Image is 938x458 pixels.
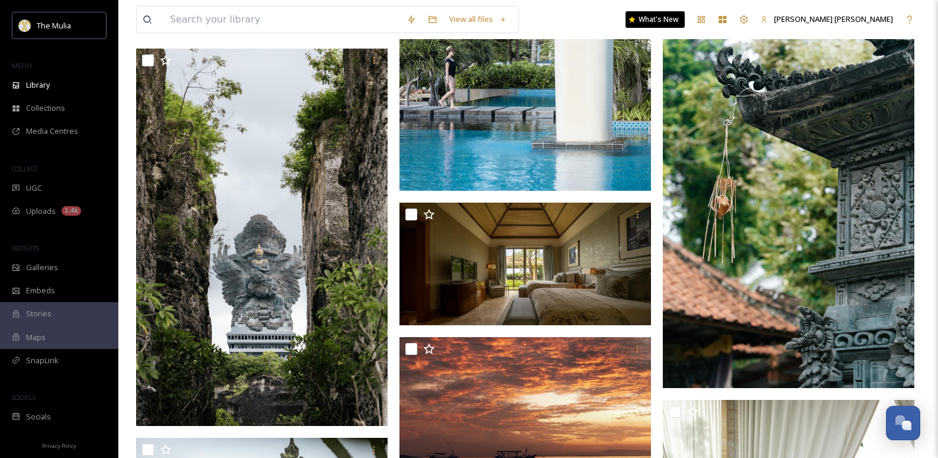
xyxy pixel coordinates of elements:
[26,126,78,137] span: Media Centres
[42,438,76,452] a: Privacy Policy
[12,244,39,252] span: WIDGETS
[164,7,401,33] input: Search your library
[12,164,37,173] span: COLLECT
[26,285,55,296] span: Embeds
[26,411,51,422] span: Socials
[755,8,899,31] a: [PERSON_NAME] [PERSON_NAME]
[26,103,65,114] span: Collections
[26,332,46,343] span: Maps
[12,393,36,402] span: SOCIALS
[443,8,512,31] a: View all files
[12,61,33,70] span: MEDIA
[886,406,920,440] button: Open Chat
[26,206,56,217] span: Uploads
[136,49,388,426] img: 2024-03-24 224121.jpg
[42,442,76,450] span: Privacy Policy
[26,79,50,91] span: Library
[399,203,651,325] img: 2024-03-24 224223.jpg
[19,20,31,31] img: mulia_logo.png
[62,206,81,216] div: 1.4k
[626,11,685,28] a: What's New
[774,14,893,24] span: [PERSON_NAME] [PERSON_NAME]
[663,11,914,387] img: 2024-03-07 093131.jpg
[26,355,59,366] span: SnapLink
[26,182,42,194] span: UGC
[26,262,58,273] span: Galleries
[26,308,51,319] span: Stories
[37,20,71,31] span: The Mulia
